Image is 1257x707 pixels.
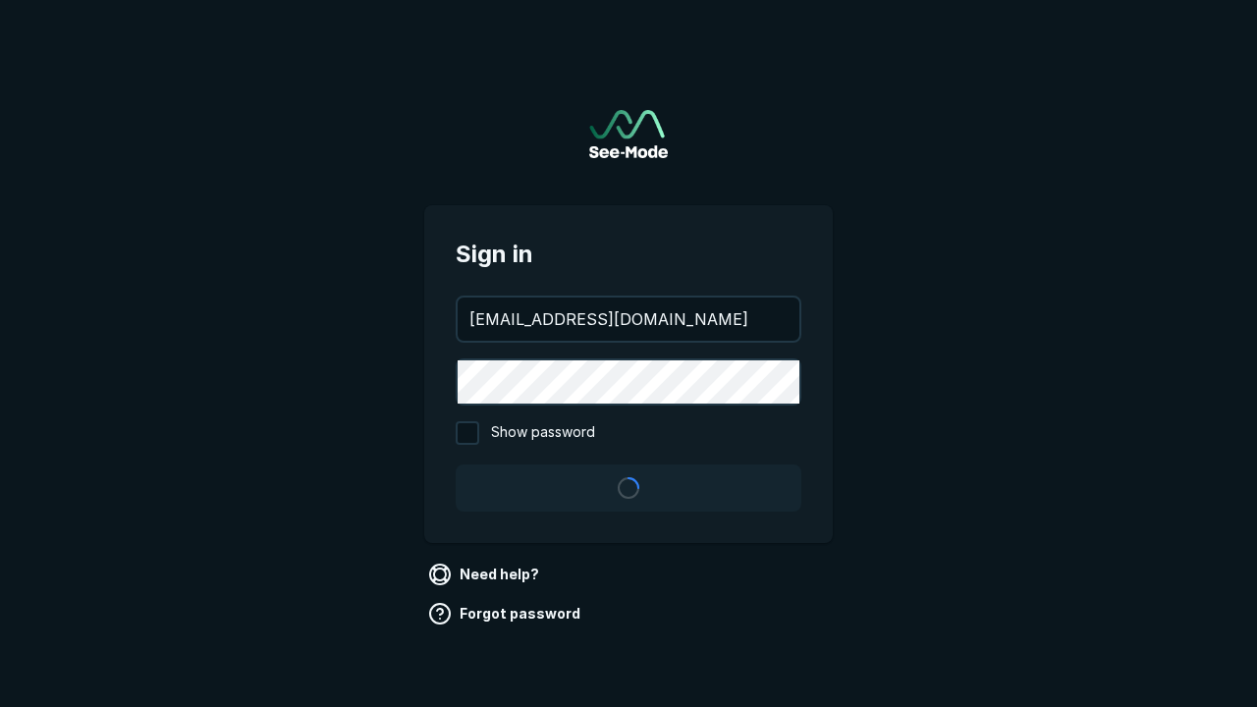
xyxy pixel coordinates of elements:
a: Go to sign in [589,110,668,158]
a: Forgot password [424,598,588,629]
img: See-Mode Logo [589,110,668,158]
span: Sign in [456,237,801,272]
a: Need help? [424,559,547,590]
input: your@email.com [458,298,799,341]
span: Show password [491,421,595,445]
